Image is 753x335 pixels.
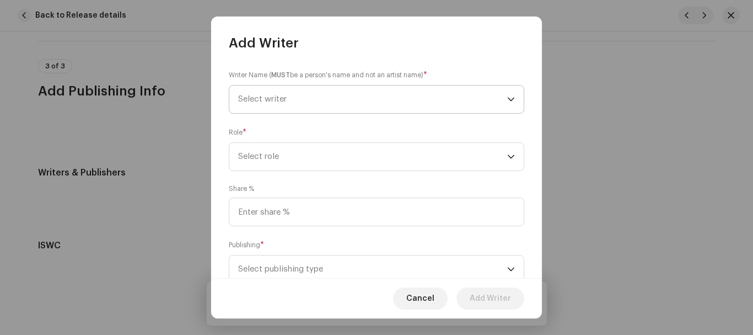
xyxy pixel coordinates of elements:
span: Select role [238,143,507,171]
div: dropdown trigger [507,86,515,113]
button: Add Writer [456,288,524,310]
span: Select publishing type [238,256,507,283]
span: Select writer [238,86,507,113]
span: Add Writer [229,34,299,52]
strong: MUST [271,72,290,78]
label: Share % [229,184,254,193]
small: Writer Name ( be a person's name and not an artist name) [229,70,423,81]
span: Select writer [238,95,287,103]
input: Enter share % [229,198,524,226]
div: dropdown trigger [507,256,515,283]
small: Role [229,127,243,138]
span: Add Writer [470,288,511,310]
span: Cancel [406,288,434,310]
small: Publishing [229,240,260,251]
div: dropdown trigger [507,143,515,171]
button: Cancel [393,288,448,310]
